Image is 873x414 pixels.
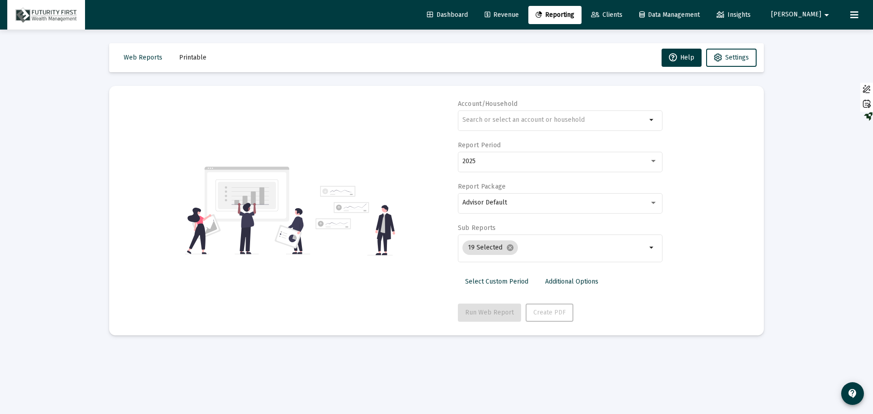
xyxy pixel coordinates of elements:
[458,224,496,232] label: Sub Reports
[462,240,518,255] mat-chip: 19 Selected
[536,11,574,19] span: Reporting
[458,141,501,149] label: Report Period
[533,309,566,316] span: Create PDF
[14,6,78,24] img: Dashboard
[458,100,518,108] label: Account/Household
[706,49,757,67] button: Settings
[760,5,843,24] button: [PERSON_NAME]
[458,304,521,322] button: Run Web Report
[465,309,514,316] span: Run Web Report
[662,49,702,67] button: Help
[632,6,707,24] a: Data Management
[545,278,598,285] span: Additional Options
[462,199,507,206] span: Advisor Default
[821,6,832,24] mat-icon: arrow_drop_down
[526,304,573,322] button: Create PDF
[847,388,858,399] mat-icon: contact_support
[458,183,506,190] label: Report Package
[427,11,468,19] span: Dashboard
[669,54,694,61] span: Help
[179,54,206,61] span: Printable
[725,54,749,61] span: Settings
[528,6,582,24] a: Reporting
[591,11,622,19] span: Clients
[185,165,310,255] img: reporting
[709,6,758,24] a: Insights
[116,49,170,67] button: Web Reports
[477,6,526,24] a: Revenue
[639,11,700,19] span: Data Management
[485,11,519,19] span: Revenue
[316,186,395,255] img: reporting-alt
[462,239,647,257] mat-chip-list: Selection
[717,11,751,19] span: Insights
[462,116,647,124] input: Search or select an account or household
[584,6,630,24] a: Clients
[771,11,821,19] span: [PERSON_NAME]
[506,244,514,252] mat-icon: cancel
[465,278,528,285] span: Select Custom Period
[124,54,162,61] span: Web Reports
[420,6,475,24] a: Dashboard
[647,242,657,253] mat-icon: arrow_drop_down
[172,49,214,67] button: Printable
[647,115,657,125] mat-icon: arrow_drop_down
[462,157,476,165] span: 2025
